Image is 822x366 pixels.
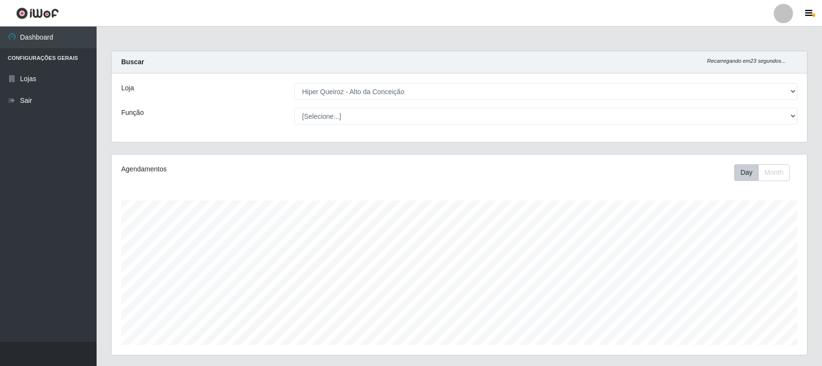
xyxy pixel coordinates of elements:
div: Toolbar with button groups [734,164,797,181]
img: CoreUI Logo [16,7,59,19]
strong: Buscar [121,58,144,66]
label: Função [121,108,144,118]
div: Agendamentos [121,164,395,174]
i: Recarregando em 23 segundos... [707,58,786,64]
label: Loja [121,83,134,93]
button: Month [758,164,790,181]
button: Day [734,164,759,181]
div: First group [734,164,790,181]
